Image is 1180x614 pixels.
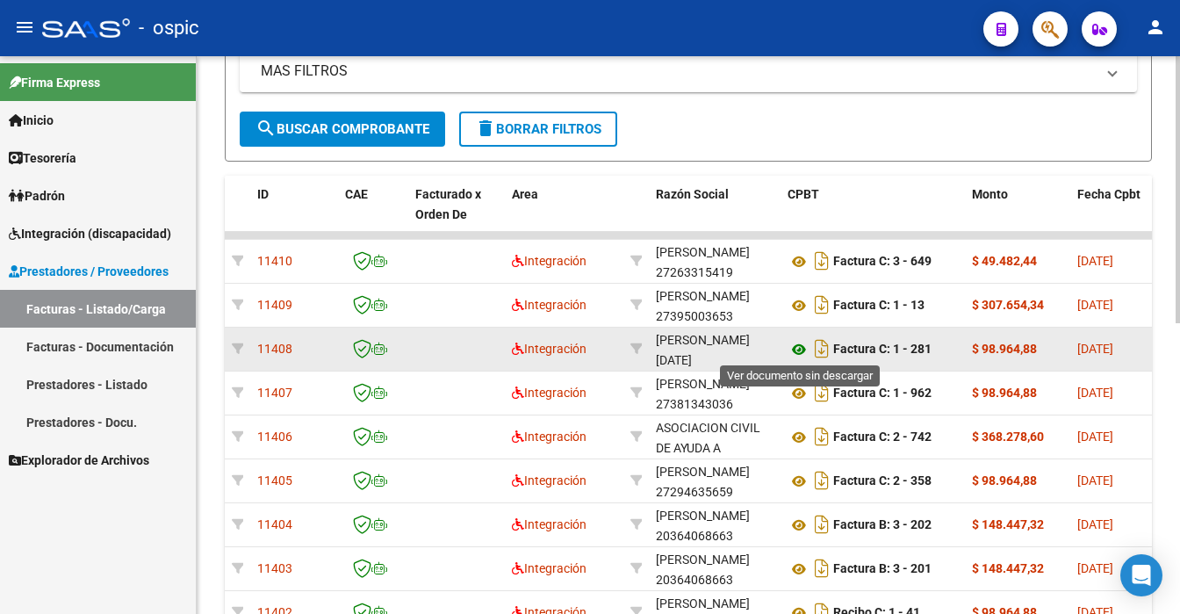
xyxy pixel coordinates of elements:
[833,299,925,313] strong: Factura C: 1 - 13
[512,298,586,312] span: Integración
[656,330,773,367] div: 27395670110
[9,111,54,130] span: Inicio
[972,386,1037,400] strong: $ 98.964,88
[14,17,35,38] mat-icon: menu
[255,118,277,139] mat-icon: search
[810,379,833,407] i: Descargar documento
[656,462,773,499] div: 27294635659
[512,187,538,201] span: Area
[649,176,781,253] datatable-header-cell: Razón Social
[972,187,1008,201] span: Monto
[833,562,932,576] strong: Factura B: 3 - 201
[512,430,586,444] span: Integración
[972,342,1037,356] strong: $ 98.964,88
[255,121,429,137] span: Buscar Comprobante
[139,9,199,47] span: - ospic
[656,550,773,587] div: 20364068663
[240,50,1137,92] mat-expansion-panel-header: MAS FILTROS
[475,118,496,139] mat-icon: delete
[1120,554,1162,596] div: Open Intercom Messenger
[833,386,932,401] strong: Factura C: 1 - 962
[1077,342,1113,356] span: [DATE]
[656,374,773,411] div: 27381343036
[512,473,586,488] span: Integración
[833,474,932,488] strong: Factura C: 2 - 358
[972,254,1037,268] strong: $ 49.482,44
[257,561,292,575] span: 11403
[810,554,833,582] i: Descargar documento
[512,386,586,400] span: Integración
[257,298,292,312] span: 11409
[656,506,773,543] div: 20364068663
[9,451,149,470] span: Explorador de Archivos
[1077,473,1113,488] span: [DATE]
[9,73,100,92] span: Firma Express
[972,561,1044,575] strong: $ 148.447,32
[788,187,819,201] span: CPBT
[1077,386,1113,400] span: [DATE]
[1077,561,1113,575] span: [DATE]
[656,242,750,263] div: [PERSON_NAME]
[9,148,76,168] span: Tesorería
[656,286,750,307] div: [PERSON_NAME]
[656,462,750,482] div: [PERSON_NAME]
[972,473,1037,488] strong: $ 98.964,88
[1145,17,1166,38] mat-icon: person
[459,112,617,147] button: Borrar Filtros
[810,335,833,363] i: Descargar documento
[1077,430,1113,444] span: [DATE]
[338,176,408,253] datatable-header-cell: CAE
[261,61,1095,81] mat-panel-title: MAS FILTROS
[833,430,932,444] strong: Factura C: 2 - 742
[257,386,292,400] span: 11407
[656,330,773,390] div: [PERSON_NAME][DATE] [PERSON_NAME]
[781,176,965,253] datatable-header-cell: CPBT
[810,510,833,538] i: Descargar documento
[250,176,338,253] datatable-header-cell: ID
[972,517,1044,531] strong: $ 148.447,32
[656,506,750,526] div: [PERSON_NAME]
[810,247,833,275] i: Descargar documento
[408,176,505,253] datatable-header-cell: Facturado x Orden De
[1077,187,1140,201] span: Fecha Cpbt
[512,342,586,356] span: Integración
[512,561,586,575] span: Integración
[257,254,292,268] span: 11410
[1070,176,1149,253] datatable-header-cell: Fecha Cpbt
[810,291,833,319] i: Descargar documento
[833,518,932,532] strong: Factura B: 3 - 202
[512,254,586,268] span: Integración
[9,224,171,243] span: Integración (discapacidad)
[257,430,292,444] span: 11406
[972,430,1044,444] strong: $ 368.278,60
[1077,517,1113,531] span: [DATE]
[345,187,368,201] span: CAE
[257,517,292,531] span: 11404
[972,298,1044,312] strong: $ 307.654,34
[656,550,750,570] div: [PERSON_NAME]
[656,242,773,279] div: 27263315419
[1077,298,1113,312] span: [DATE]
[257,473,292,488] span: 11405
[656,374,750,394] div: [PERSON_NAME]
[810,423,833,451] i: Descargar documento
[656,286,773,323] div: 27395003653
[9,186,65,206] span: Padrón
[475,121,601,137] span: Borrar Filtros
[257,187,269,201] span: ID
[833,255,932,269] strong: Factura C: 3 - 649
[833,343,932,357] strong: Factura C: 1 - 281
[656,418,773,455] div: 30712108602
[810,466,833,495] i: Descargar documento
[1077,254,1113,268] span: [DATE]
[9,262,169,281] span: Prestadores / Proveedores
[505,176,623,253] datatable-header-cell: Area
[656,418,773,498] div: ASOCIACION CIVIL DE AYUDA A DISCAPACITADOS [PERSON_NAME]
[240,112,445,147] button: Buscar Comprobante
[965,176,1070,253] datatable-header-cell: Monto
[415,187,481,221] span: Facturado x Orden De
[656,187,729,201] span: Razón Social
[512,517,586,531] span: Integración
[257,342,292,356] span: 11408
